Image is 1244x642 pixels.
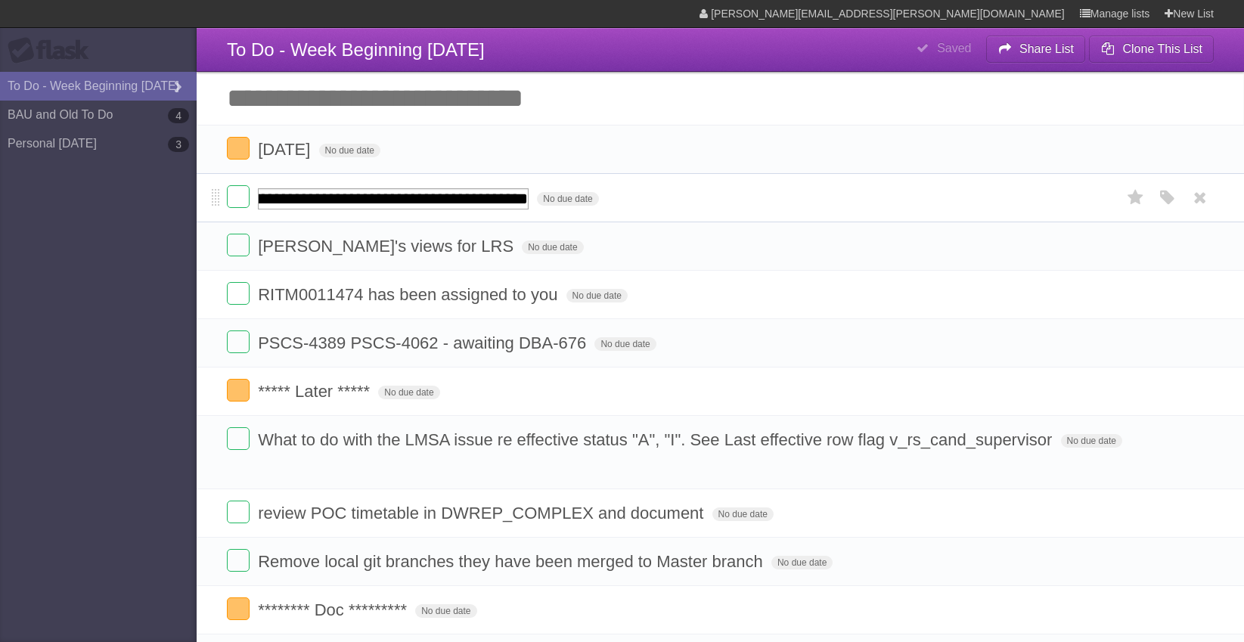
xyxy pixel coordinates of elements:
b: 4 [168,108,189,123]
span: No due date [319,144,380,157]
span: No due date [566,289,628,302]
span: review POC timetable in DWREP_COMPLEX and document [258,504,707,523]
b: Share List [1019,42,1074,55]
label: Done [227,282,250,305]
b: Saved [937,42,971,54]
span: No due date [415,604,476,618]
label: Done [227,549,250,572]
span: No due date [594,337,656,351]
div: Flask [8,37,98,64]
span: No due date [537,192,598,206]
span: PSCS-4389 PSCS-4062 - awaiting DBA-676 [258,333,590,352]
span: What to do with the LMSA issue re effective status "A", "I". See Last effective row flag v_rs_can... [258,430,1056,449]
span: RITM0011474 has been assigned to you [258,285,561,304]
label: Done [227,501,250,523]
span: No due date [771,556,833,569]
b: Clone This List [1122,42,1202,55]
span: [PERSON_NAME]'s views for LRS [258,237,517,256]
span: [DATE] [258,140,314,159]
span: No due date [1061,434,1122,448]
span: To Do - Week Beginning [DATE] [227,39,485,60]
span: No due date [712,507,774,521]
label: Star task [1121,185,1150,210]
span: Remove local git branches they have been merged to Master branch [258,552,767,571]
b: 3 [168,137,189,152]
span: No due date [522,240,583,254]
label: Done [227,427,250,450]
label: Done [227,330,250,353]
label: Done [227,234,250,256]
label: Done [227,597,250,620]
span: No due date [378,386,439,399]
label: Done [227,379,250,402]
label: Done [227,137,250,160]
label: Done [227,185,250,208]
button: Clone This List [1089,36,1214,63]
button: Share List [986,36,1086,63]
